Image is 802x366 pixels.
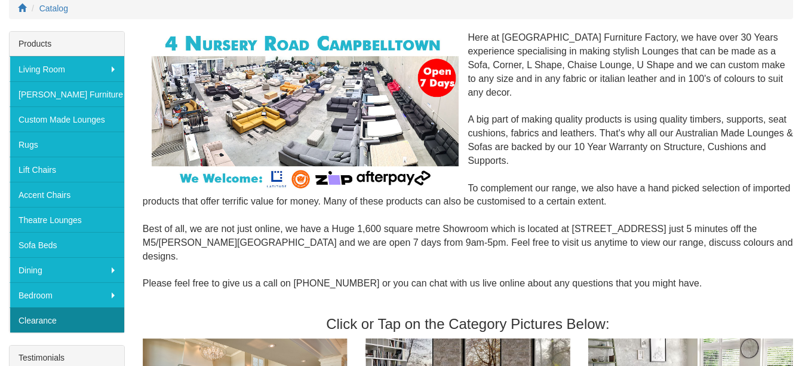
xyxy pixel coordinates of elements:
[10,81,124,106] a: [PERSON_NAME] Furniture
[10,157,124,182] a: Lift Chairs
[152,31,459,191] img: Corner Modular Lounges
[143,316,793,332] h3: Click or Tap on the Category Pictures Below:
[10,257,124,282] a: Dining
[39,4,68,13] a: Catalog
[10,132,124,157] a: Rugs
[10,282,124,307] a: Bedroom
[10,307,124,333] a: Clearance
[10,232,124,257] a: Sofa Beds
[10,32,124,56] div: Products
[10,207,124,232] a: Theatre Lounges
[10,106,124,132] a: Custom Made Lounges
[10,56,124,81] a: Living Room
[10,182,124,207] a: Accent Chairs
[143,31,793,304] div: Here at [GEOGRAPHIC_DATA] Furniture Factory, we have over 30 Years experience specialising in mak...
